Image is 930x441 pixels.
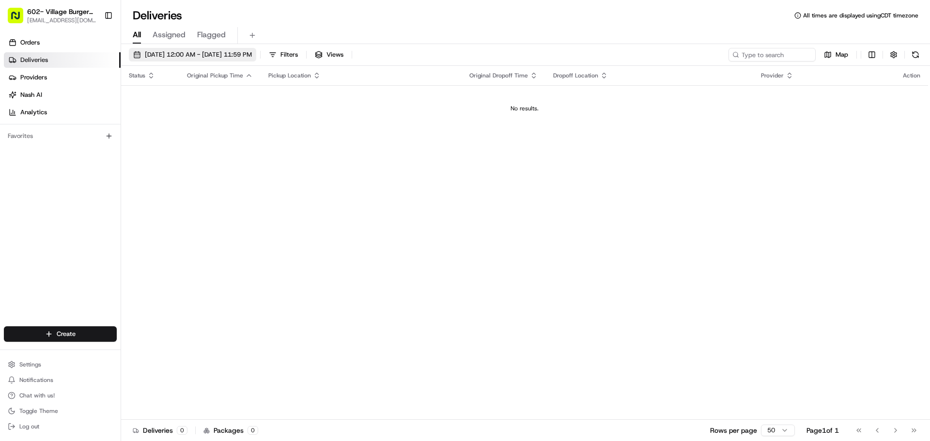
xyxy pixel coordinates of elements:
span: Provider [761,72,784,79]
h1: Deliveries [133,8,182,23]
a: 📗Knowledge Base [6,137,78,154]
span: Knowledge Base [19,140,74,150]
button: [EMAIL_ADDRESS][DOMAIN_NAME] [27,16,96,24]
div: 📗 [10,141,17,149]
span: Assigned [153,29,186,41]
button: Create [4,326,117,342]
span: Create [57,330,76,338]
button: Settings [4,358,117,371]
a: Nash AI [4,87,121,103]
span: Status [129,72,145,79]
button: Log out [4,420,117,433]
span: Flagged [197,29,226,41]
span: Providers [20,73,47,82]
span: All times are displayed using CDT timezone [803,12,918,19]
span: Map [836,50,848,59]
span: Pickup Location [268,72,311,79]
a: Orders [4,35,121,50]
span: Notifications [19,376,53,384]
span: Views [326,50,343,59]
button: Filters [264,48,302,61]
span: [DATE] 12:00 AM - [DATE] 11:59 PM [145,50,252,59]
div: Packages [203,426,258,435]
input: Clear [25,62,160,73]
span: Original Dropoff Time [469,72,528,79]
button: Map [820,48,852,61]
div: 💻 [82,141,90,149]
span: Pylon [96,164,117,171]
button: Notifications [4,373,117,387]
div: Favorites [4,128,117,144]
span: Nash AI [20,91,42,99]
span: Filters [280,50,298,59]
button: Start new chat [165,95,176,107]
span: Orders [20,38,40,47]
span: All [133,29,141,41]
img: Nash [10,10,29,29]
img: 1736555255976-a54dd68f-1ca7-489b-9aae-adbdc363a1c4 [10,92,27,110]
span: Original Pickup Time [187,72,243,79]
a: Analytics [4,105,121,120]
button: 602- Village Burger [PERSON_NAME] [27,7,96,16]
button: Chat with us! [4,389,117,402]
div: Action [903,72,920,79]
button: [DATE] 12:00 AM - [DATE] 11:59 PM [129,48,256,61]
p: Rows per page [710,426,757,435]
div: We're available if you need us! [33,102,123,110]
div: 0 [248,426,258,435]
div: 0 [177,426,187,435]
button: 602- Village Burger [PERSON_NAME][EMAIL_ADDRESS][DOMAIN_NAME] [4,4,100,27]
p: Welcome 👋 [10,39,176,54]
a: Powered byPylon [68,164,117,171]
span: Analytics [20,108,47,117]
div: Deliveries [133,426,187,435]
a: Providers [4,70,121,85]
span: Dropoff Location [553,72,598,79]
div: Start new chat [33,92,159,102]
button: Views [310,48,348,61]
span: Chat with us! [19,392,55,399]
button: Refresh [909,48,922,61]
input: Type to search [728,48,816,61]
span: Settings [19,361,41,368]
span: API Documentation [92,140,155,150]
div: No results. [125,105,924,112]
a: Deliveries [4,52,121,68]
button: Toggle Theme [4,404,117,418]
span: Deliveries [20,56,48,64]
span: Log out [19,423,39,430]
div: Page 1 of 1 [806,426,839,435]
a: 💻API Documentation [78,137,159,154]
span: Toggle Theme [19,407,58,415]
